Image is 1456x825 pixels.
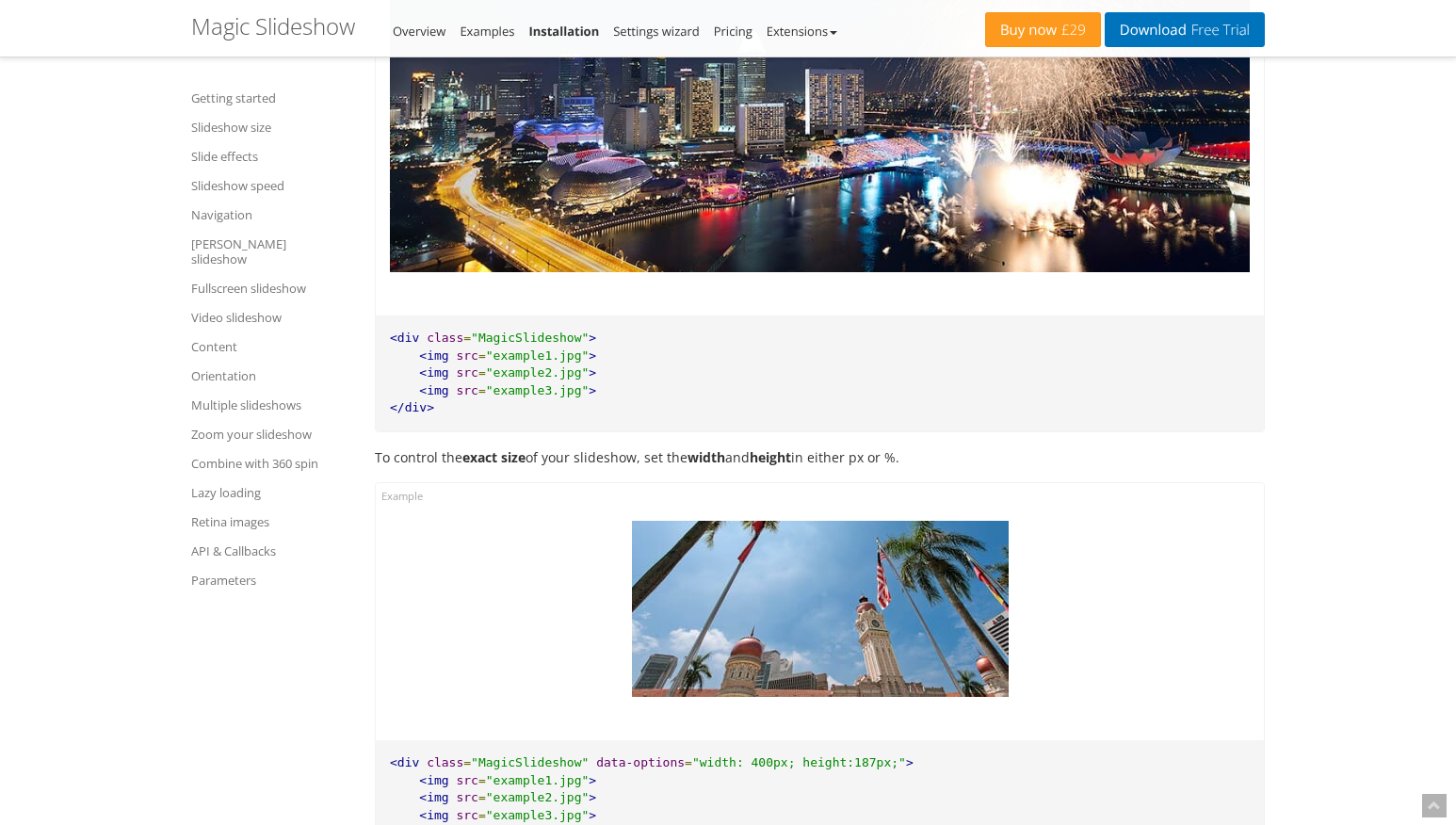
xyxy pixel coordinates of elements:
[191,116,351,138] a: Slideshow size
[427,755,463,769] span: class
[191,452,351,475] a: Combine with 360 spin
[419,773,448,787] span: <img
[393,23,445,40] a: Overview
[419,790,448,804] span: <img
[714,23,752,40] a: Pricing
[390,331,419,345] span: <div
[1105,12,1265,47] a: DownloadFree Trial
[589,331,596,345] span: >
[486,365,590,380] span: "example2.jpg"
[478,348,486,363] span: =
[456,773,477,787] span: src
[478,773,486,787] span: =
[596,755,685,769] span: data-options
[419,365,448,380] span: <img
[191,540,351,562] a: API & Callbacks
[191,277,351,299] a: Fullscreen slideshow
[478,383,486,397] span: =
[589,790,596,804] span: >
[456,808,477,822] span: src
[191,87,351,109] a: Getting started
[419,808,448,822] span: <img
[767,23,837,40] a: Extensions
[456,348,477,363] span: src
[462,448,526,466] strong: exact size
[191,335,351,358] a: Content
[589,365,596,380] span: >
[589,348,596,363] span: >
[478,790,486,804] span: =
[486,383,590,397] span: "example3.jpg"
[191,423,351,445] a: Zoom your slideshow
[390,400,434,414] span: </div>
[589,808,596,822] span: >
[478,365,486,380] span: =
[478,808,486,822] span: =
[906,755,914,769] span: >
[191,203,351,226] a: Navigation
[486,808,590,822] span: "example3.jpg"
[191,364,351,387] a: Orientation
[589,383,596,397] span: >
[471,755,589,769] span: "MagicSlideshow"
[375,446,1265,468] p: To control the of your slideshow, set the and in either px or %.
[685,755,692,769] span: =
[191,14,355,39] h1: Magic Slideshow
[456,790,477,804] span: src
[460,23,514,40] a: Examples
[191,145,351,168] a: Slide effects
[191,233,351,270] a: [PERSON_NAME] slideshow
[688,448,725,466] strong: width
[1187,23,1250,38] span: Free Trial
[589,773,596,787] span: >
[463,331,471,345] span: =
[463,755,471,769] span: =
[191,481,351,504] a: Lazy loading
[486,790,590,804] span: "example2.jpg"
[191,306,351,329] a: Video slideshow
[486,348,590,363] span: "example1.jpg"
[486,773,590,787] span: "example1.jpg"
[471,331,589,345] span: "MagicSlideshow"
[613,23,700,40] a: Settings wizard
[427,331,463,345] span: class
[419,383,448,397] span: <img
[191,394,351,416] a: Multiple slideshows
[456,365,477,380] span: src
[750,448,791,466] strong: height
[528,23,599,40] a: Installation
[191,174,351,197] a: Slideshow speed
[692,755,906,769] span: "width: 400px; height:187px;"
[191,510,351,533] a: Retina images
[1057,23,1086,38] span: £29
[191,569,351,591] a: Parameters
[390,755,419,769] span: <div
[419,348,448,363] span: <img
[456,383,477,397] span: src
[985,12,1101,47] a: Buy now£29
